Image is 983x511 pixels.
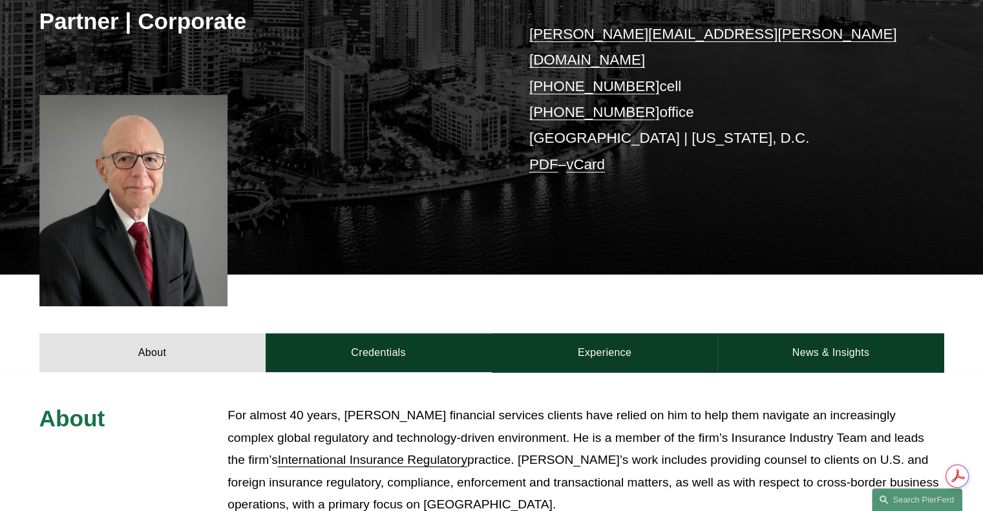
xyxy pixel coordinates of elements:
a: International Insurance Regulatory [278,453,467,466]
a: [PHONE_NUMBER] [529,78,660,94]
a: Experience [492,333,718,372]
a: [PERSON_NAME][EMAIL_ADDRESS][PERSON_NAME][DOMAIN_NAME] [529,26,897,68]
a: Search this site [872,488,962,511]
a: About [39,333,266,372]
span: About [39,406,105,431]
a: [PHONE_NUMBER] [529,104,660,120]
h3: Partner | Corporate [39,7,492,36]
a: vCard [566,156,605,172]
a: Credentials [266,333,492,372]
a: News & Insights [717,333,944,372]
a: PDF [529,156,558,172]
p: cell office [GEOGRAPHIC_DATA] | [US_STATE], D.C. – [529,21,906,178]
